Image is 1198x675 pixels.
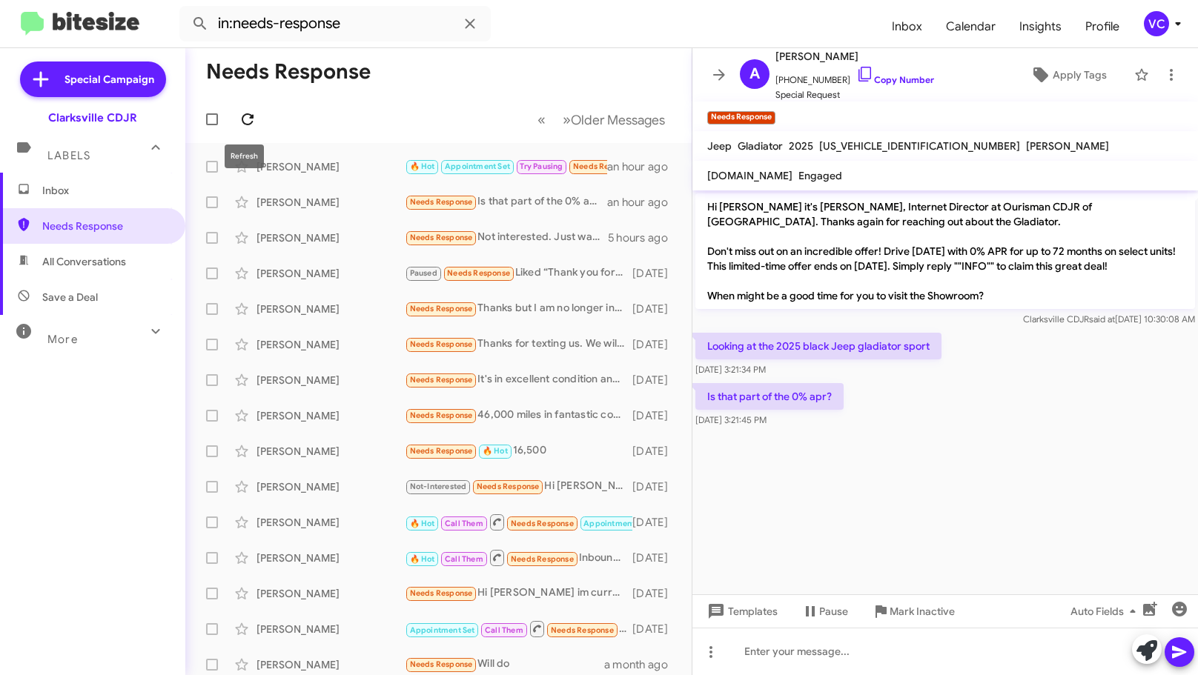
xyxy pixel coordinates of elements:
div: [DATE] [632,337,680,352]
button: Next [554,104,674,135]
span: Call Them [445,519,483,528]
span: [DOMAIN_NAME] [707,169,792,182]
div: Thanks for texting us. We will be with you shortly. In the meantime, you can use this link to sav... [405,336,632,353]
button: Previous [529,104,555,135]
span: Templates [704,598,778,625]
span: Appointment Set [583,519,649,528]
span: Needs Response [410,410,473,420]
button: VC [1131,11,1182,36]
div: [DATE] [632,551,680,565]
span: 🔥 Hot [410,162,435,171]
span: Special Campaign [64,72,154,87]
div: [DATE] [632,586,680,601]
span: 🔥 Hot [483,446,508,456]
span: Needs Response [551,625,614,635]
div: [PERSON_NAME] [257,408,405,423]
button: Mark Inactive [860,598,967,625]
div: an hour ago [607,195,680,210]
input: Search [179,6,491,41]
div: Thanks [405,158,607,175]
span: Needs Response [410,446,473,456]
div: VC [1144,11,1169,36]
div: Refresh [225,144,264,168]
div: [PERSON_NAME] [257,373,405,388]
span: 2025 [789,139,813,153]
span: [PERSON_NAME] [775,47,934,65]
a: Inbox [880,5,934,48]
span: Try Pausing [520,162,563,171]
span: Paused [410,268,437,278]
div: [PERSON_NAME] [257,159,405,174]
span: said at [1089,313,1115,325]
span: Call Them [445,554,483,564]
a: Profile [1073,5,1131,48]
span: Clarksville CDJR [DATE] 10:30:08 AM [1023,313,1195,325]
div: [PERSON_NAME] [257,551,405,565]
span: Apply Tags [1053,61,1107,88]
span: More [47,333,78,346]
span: Needs Response [511,554,574,564]
button: Pause [790,598,860,625]
span: A [749,62,760,86]
span: [US_VEHICLE_IDENTIFICATION_NUMBER] [819,139,1020,153]
div: 16,500 [405,442,632,459]
a: Special Campaign [20,61,166,97]
span: » [563,110,571,129]
div: Will do [405,656,604,673]
div: Inbound Call [405,548,632,567]
span: Needs Response [410,375,473,385]
span: Needs Response [511,519,574,528]
div: [PERSON_NAME] [257,657,405,672]
div: [DATE] [632,515,680,530]
span: Call Them [485,625,523,635]
span: Appointment Set [410,625,475,635]
span: Special Request [775,87,934,102]
div: WP0AA2A78EL0150503 [405,513,632,531]
span: 🔥 Hot [410,519,435,528]
p: Looking at the 2025 black Jeep gladiator sport [695,333,941,359]
div: Thanks but I am no longer interested. I bought something else. [405,300,632,317]
span: Needs Response [410,304,473,313]
div: [DATE] [632,479,680,494]
a: Copy Number [856,74,934,85]
div: a month ago [604,657,680,672]
div: [PERSON_NAME] [257,622,405,636]
div: It's in excellent condition and has 21,000 miles. No issues. If you could give me a range, I'd li... [405,371,632,388]
div: [PERSON_NAME] [257,444,405,459]
span: Mark Inactive [890,598,955,625]
span: Auto Fields [1070,598,1142,625]
div: 46,000 miles in fantastic condition. How much?? [405,407,632,424]
div: [DATE] [632,302,680,316]
small: Needs Response [707,111,775,124]
div: [PERSON_NAME] [257,195,405,210]
div: [PERSON_NAME] [257,337,405,352]
span: All Conversations [42,254,126,269]
span: Labels [47,149,90,162]
span: Needs Response [42,219,168,233]
span: Jeep [707,139,732,153]
div: [PERSON_NAME] [257,230,405,245]
div: Liked “Thank you for the update.” [405,265,632,282]
a: Calendar [934,5,1007,48]
nav: Page navigation example [529,104,674,135]
span: Needs Response [477,482,540,491]
div: an hour ago [607,159,680,174]
span: [PHONE_NUMBER] [775,65,934,87]
a: Insights [1007,5,1073,48]
div: [DATE] [632,373,680,388]
span: Needs Response [447,268,510,278]
p: Is that part of the 0% apr? [695,383,844,410]
div: [PERSON_NAME] [257,479,405,494]
div: Inbound Call [405,619,632,638]
div: [DATE] [632,444,680,459]
span: Needs Response [410,659,473,669]
span: Inbox [42,183,168,198]
p: Hi [PERSON_NAME] it's [PERSON_NAME], Internet Director at Ourisman CDJR of [GEOGRAPHIC_DATA]. Tha... [695,193,1195,309]
div: [DATE] [632,408,680,423]
div: [PERSON_NAME] [257,586,405,601]
div: [DATE] [632,622,680,636]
